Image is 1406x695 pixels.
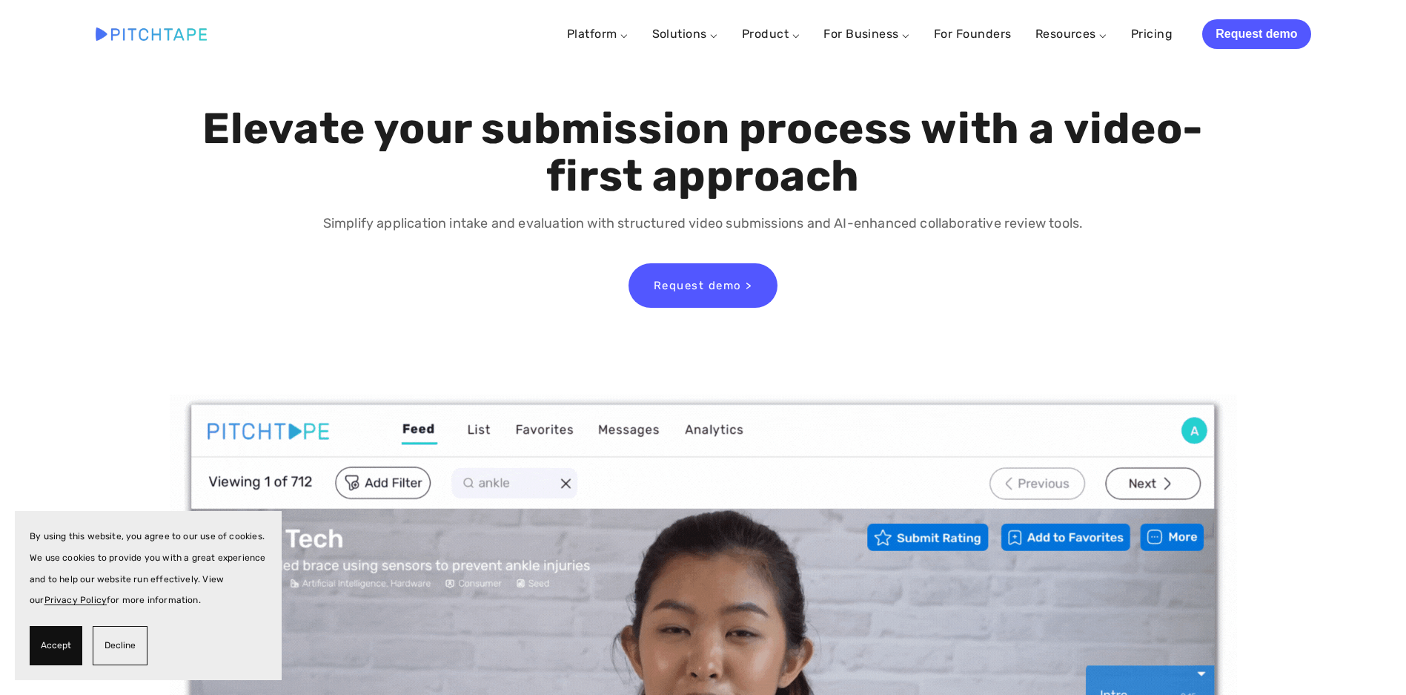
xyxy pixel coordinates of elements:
[44,595,107,605] a: Privacy Policy
[15,511,282,680] section: Cookie banner
[199,213,1207,234] p: Simplify application intake and evaluation with structured video submissions and AI-enhanced coll...
[934,21,1012,47] a: For Founders
[742,27,800,41] a: Product ⌵
[199,105,1207,200] h1: Elevate your submission process with a video-first approach
[41,635,71,656] span: Accept
[93,626,147,665] button: Decline
[1202,19,1310,49] a: Request demo
[30,526,267,611] p: By using this website, you agree to our use of cookies. We use cookies to provide you with a grea...
[96,27,207,40] img: Pitchtape | Video Submission Management Software
[567,27,629,41] a: Platform ⌵
[105,635,136,656] span: Decline
[652,27,718,41] a: Solutions ⌵
[1131,21,1173,47] a: Pricing
[1332,624,1406,695] iframe: Chat Widget
[1035,27,1107,41] a: Resources ⌵
[30,626,82,665] button: Accept
[823,27,910,41] a: For Business ⌵
[629,263,777,308] a: Request demo >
